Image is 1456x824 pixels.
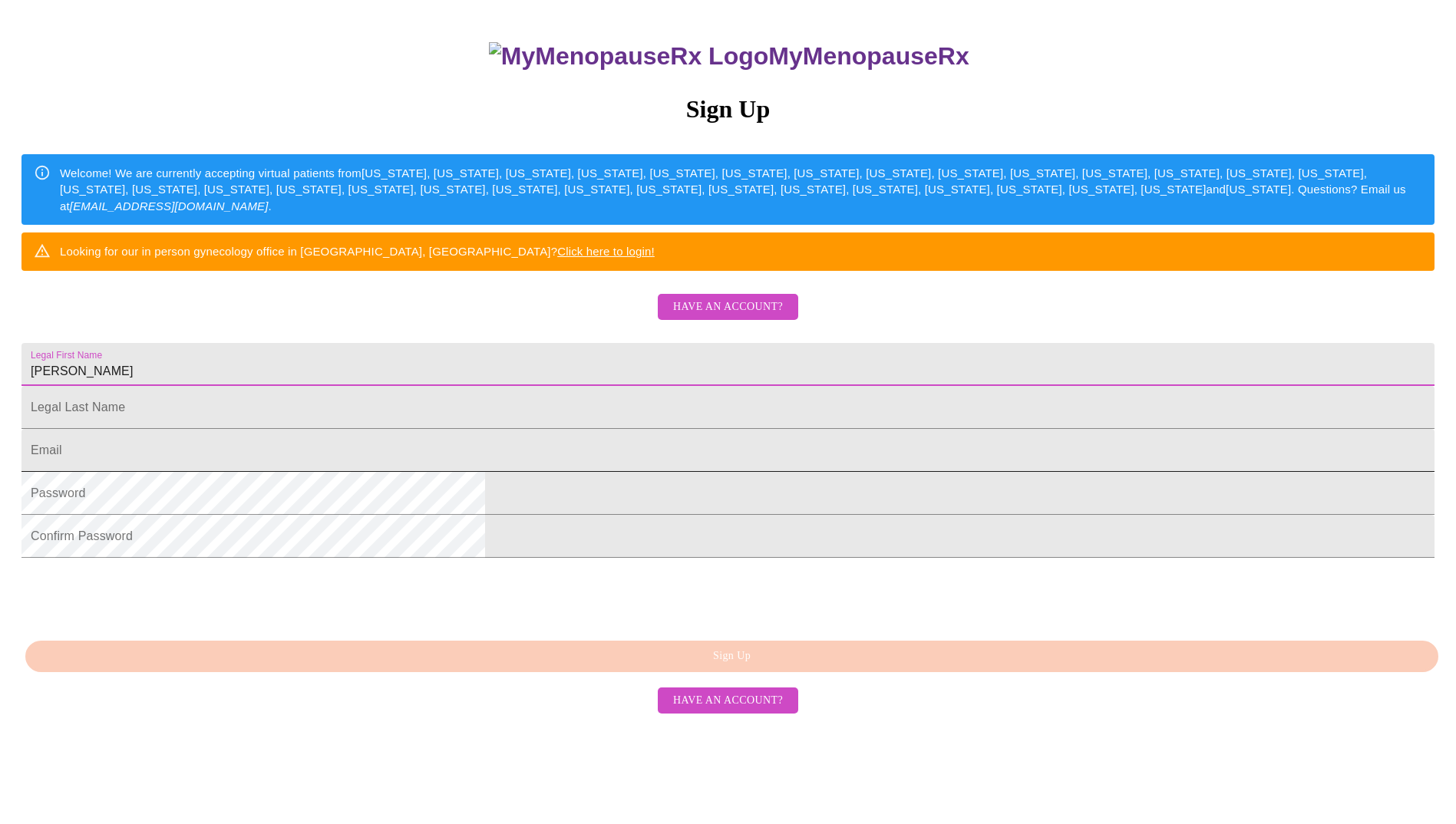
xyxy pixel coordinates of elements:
[60,159,1422,220] div: Welcome! We are currently accepting virtual patients from [US_STATE], [US_STATE], [US_STATE], [US...
[658,294,798,321] button: Have an account?
[21,565,255,625] iframe: reCAPTCHA
[60,237,655,265] div: Looking for our in person gynecology office in [GEOGRAPHIC_DATA], [GEOGRAPHIC_DATA]?
[557,245,655,258] a: Click here to login!
[654,692,802,705] a: Have an account?
[673,691,783,710] span: Have an account?
[658,687,798,714] button: Have an account?
[70,199,269,213] em: [EMAIL_ADDRESS][DOMAIN_NAME]
[489,42,768,71] img: MyMenopauseRx Logo
[673,298,783,317] span: Have an account?
[24,42,1435,71] h3: MyMenopauseRx
[21,95,1435,124] h3: Sign Up
[654,310,802,323] a: Have an account?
